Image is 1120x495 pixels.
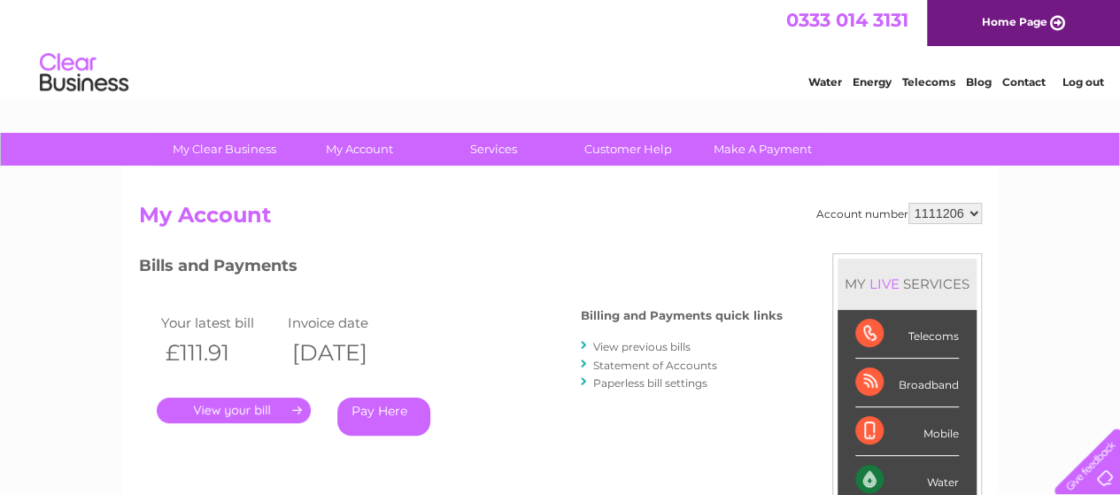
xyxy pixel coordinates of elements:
[593,340,691,353] a: View previous bills
[593,359,717,372] a: Statement of Accounts
[966,75,992,89] a: Blog
[853,75,892,89] a: Energy
[286,133,432,166] a: My Account
[157,311,284,335] td: Your latest bill
[283,335,411,371] th: [DATE]
[39,46,129,100] img: logo.png
[139,203,982,236] h2: My Account
[581,309,783,322] h4: Billing and Payments quick links
[690,133,836,166] a: Make A Payment
[855,407,959,456] div: Mobile
[866,275,903,292] div: LIVE
[1002,75,1046,89] a: Contact
[855,359,959,407] div: Broadband
[151,133,297,166] a: My Clear Business
[816,203,982,224] div: Account number
[593,376,707,390] a: Paperless bill settings
[1062,75,1103,89] a: Log out
[855,310,959,359] div: Telecoms
[143,10,979,86] div: Clear Business is a trading name of Verastar Limited (registered in [GEOGRAPHIC_DATA] No. 3667643...
[157,335,284,371] th: £111.91
[808,75,842,89] a: Water
[838,259,977,309] div: MY SERVICES
[139,253,783,284] h3: Bills and Payments
[157,398,311,423] a: .
[555,133,701,166] a: Customer Help
[283,311,411,335] td: Invoice date
[786,9,908,31] a: 0333 014 3131
[421,133,567,166] a: Services
[902,75,955,89] a: Telecoms
[337,398,430,436] a: Pay Here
